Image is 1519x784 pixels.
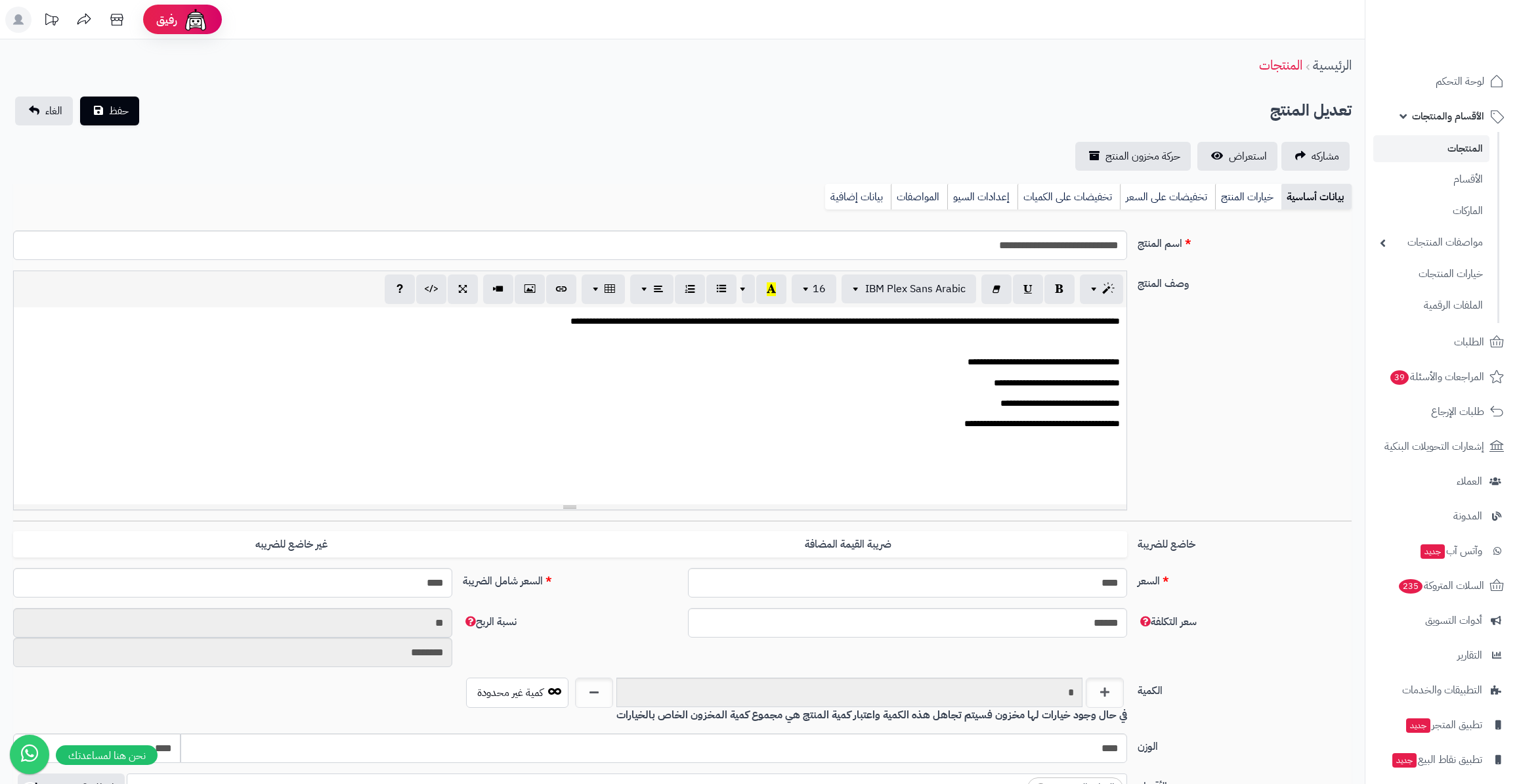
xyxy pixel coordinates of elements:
[1436,72,1484,91] span: لوحة التحكم
[1373,165,1489,194] a: الأقسام
[1313,55,1352,75] a: الرئيسية
[1373,361,1511,393] a: المراجعات والأسئلة39
[1197,142,1277,171] a: استعراض
[1373,292,1489,320] a: الملفات الرقمية
[1132,568,1358,589] label: السعر
[182,7,209,33] img: ai-face.png
[1120,184,1215,210] a: تخفيضات على السعر
[1259,55,1302,75] a: المنتجات
[1431,403,1484,421] span: طلبات الإرجاع
[1390,370,1409,385] span: 39
[865,281,966,297] span: IBM Plex Sans Arabic
[1312,148,1339,164] span: مشاركه
[1392,753,1417,768] span: جديد
[1105,148,1180,164] span: حركة مخزون المنتج
[1373,709,1511,741] a: تطبيق المتجرجديد
[1425,611,1482,630] span: أدوات التسويق
[1421,544,1445,559] span: جديد
[813,281,826,297] span: 16
[1215,184,1281,210] a: خيارات المنتج
[842,274,976,303] button: IBM Plex Sans Arabic
[458,568,683,589] label: السعر شامل الضريبة
[1373,640,1511,671] a: التقارير
[1373,431,1511,462] a: إشعارات التحويلات البنكية
[570,531,1126,558] label: ضريبة القيمة المضافة
[1132,531,1358,552] label: خاضع للضريبة
[1373,229,1489,257] a: مواصفات المنتجات
[1389,368,1484,386] span: المراجعات والأسئلة
[156,12,177,28] span: رفيق
[1229,148,1267,164] span: استعراض
[1398,577,1484,595] span: السلات المتروكة
[1384,437,1484,456] span: إشعارات التحويلات البنكية
[1373,674,1511,706] a: التطبيقات والخدمات
[1373,396,1511,427] a: طلبات الإرجاع
[13,531,570,558] label: غير خاضع للضريبه
[1270,97,1352,124] h2: تعديل المنتج
[1391,751,1482,769] span: تطبيق نقاط البيع
[1412,107,1484,125] span: الأقسام والمنتجات
[45,103,62,119] span: الغاء
[947,184,1017,210] a: إعدادات السيو
[1132,230,1358,251] label: اسم المنتج
[1075,142,1191,171] a: حركة مخزون المنتج
[1281,142,1350,171] a: مشاركه
[1017,184,1120,210] a: تخفيضات على الكميات
[1373,466,1511,497] a: العملاء
[792,274,836,303] button: 16
[891,184,947,210] a: المواصفات
[1419,542,1482,560] span: وآتس آب
[35,7,68,36] a: تحديثات المنصة
[1132,678,1358,699] label: الكمية
[1373,744,1511,775] a: تطبيق نقاط البيعجديد
[463,614,517,630] span: نسبة الربح
[1453,507,1482,525] span: المدونة
[109,103,129,119] span: حفظ
[1373,260,1489,288] a: خيارات المنتجات
[1373,66,1511,97] a: لوحة التحكم
[1373,500,1511,532] a: المدونة
[1373,570,1511,601] a: السلات المتروكة235
[1405,716,1482,734] span: تطبيق المتجر
[1399,579,1423,594] span: 235
[15,97,73,125] a: الغاء
[1132,271,1358,292] label: وصف المنتج
[1457,646,1482,664] span: التقارير
[1373,535,1511,567] a: وآتس آبجديد
[80,97,139,125] button: حفظ
[825,184,891,210] a: بيانات إضافية
[1402,681,1482,699] span: التطبيقات والخدمات
[1373,326,1511,358] a: الطلبات
[1281,184,1352,210] a: بيانات أساسية
[1406,718,1430,733] span: جديد
[1132,733,1358,754] label: الوزن
[1454,333,1484,351] span: الطلبات
[1373,605,1511,636] a: أدوات التسويق
[1457,472,1482,490] span: العملاء
[1138,614,1197,630] span: سعر التكلفة
[1373,135,1489,162] a: المنتجات
[1373,197,1489,225] a: الماركات
[616,707,1127,723] b: في حال وجود خيارات لها مخزون فسيتم تجاهل هذه الكمية واعتبار كمية المنتج هي مجموع كمية المخزون الخ...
